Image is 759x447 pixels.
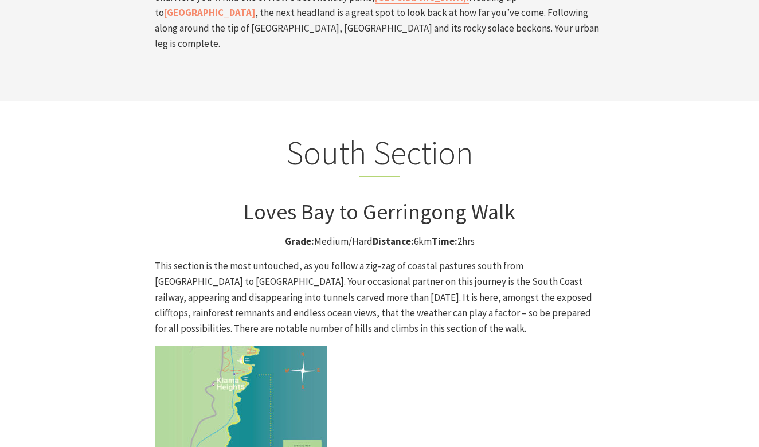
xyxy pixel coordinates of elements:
[164,6,255,19] a: [GEOGRAPHIC_DATA]
[373,235,414,248] strong: Distance:
[155,133,604,178] h2: South Section
[155,258,604,336] p: This section is the most untouched, as you follow a zig-zag of coastal pastures south from [GEOGR...
[432,235,457,248] strong: Time:
[155,234,604,249] p: Medium/Hard 6km 2hrs
[285,235,314,248] strong: Grade:
[155,199,604,225] h3: Loves Bay to Gerringong Walk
